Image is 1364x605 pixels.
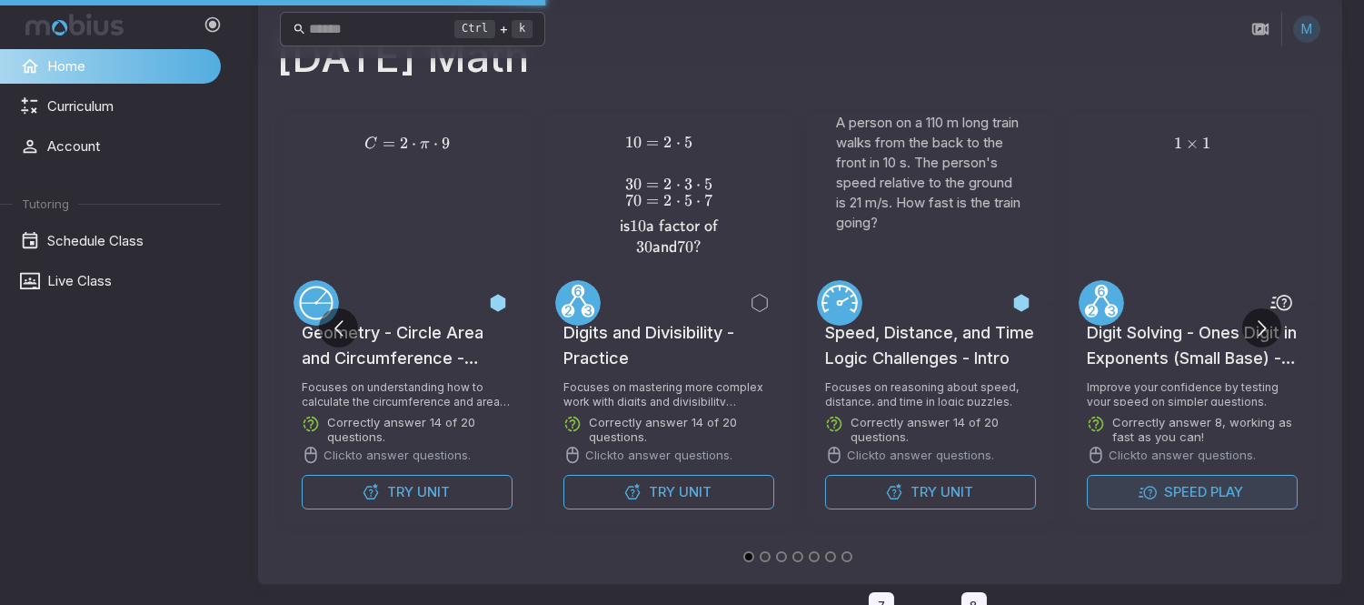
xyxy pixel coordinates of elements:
span: = [646,133,659,152]
span: ⋅ [696,175,701,194]
span: 10 [625,133,642,152]
span: 5 [704,175,712,194]
button: Go to slide 7 [841,551,852,562]
span: and [652,239,677,257]
span: ? [693,237,702,257]
span: ⋅ [676,133,681,152]
span: ​ [712,134,714,179]
span: 2 [400,134,408,153]
span: Try [911,482,937,502]
span: 5 [684,133,692,152]
button: TryUnit [825,475,1036,509]
p: Correctly answer 8, working as fast as you can! [1112,415,1298,444]
span: Account [47,136,208,156]
span: Speed [1164,482,1207,502]
span: 2 [663,133,672,152]
p: A person on a 110 m long train walks from the back to the front in 10 s. The person's speed relat... [836,113,1025,233]
p: Focuses on mastering more complex work with digits and divisibility including advance patterns in... [563,380,774,406]
h5: Digit Solving - Ones Digit in Exponents (Small Base) - From Multiplication [1087,302,1298,371]
span: is [620,218,630,236]
p: Click to answer questions. [585,446,732,464]
p: Correctly answer 14 of 20 questions. [327,415,513,444]
kbd: Ctrl [454,20,495,38]
p: Click to answer questions. [324,446,471,464]
button: Go to next slide [1242,308,1281,348]
span: ⋅ [433,134,438,153]
span: Home [47,56,208,76]
span: 1 [1174,134,1182,153]
p: Focuses on reasoning about speed, distance, and time in logic puzzles. [825,380,1036,406]
span: Unit [941,482,973,502]
span: 70 [677,237,693,257]
p: Correctly answer 14 of 20 questions. [589,415,774,444]
span: Curriculum [47,96,208,116]
p: Click to answer questions. [847,446,994,464]
span: 10 [630,217,646,236]
span: a factor of [646,218,718,236]
h5: Geometry - Circle Area and Circumference - Practice [302,302,513,371]
span: Play [1210,482,1243,502]
span: 3 [684,175,692,194]
div: + [454,18,533,40]
p: Correctly answer 14 of 20 questions. [851,415,1036,444]
span: × [1186,134,1199,153]
span: 30 [636,237,652,257]
button: TryUnit [563,475,774,509]
button: Go to slide 4 [792,551,803,562]
span: 1 [1202,134,1210,153]
div: M [1293,15,1320,43]
span: π [420,136,429,152]
a: Speed/Distance/Time [817,280,862,326]
kbd: k [512,20,533,38]
a: Circles [294,280,339,326]
span: Unit [679,482,712,502]
button: TryUnit [302,475,513,509]
span: Unit [417,482,450,502]
span: Schedule Class [47,231,208,251]
span: 9 [442,134,450,153]
a: Factors/Primes [1079,280,1124,326]
span: C [364,136,376,152]
span: Live Class [47,271,208,291]
button: Go to slide 5 [809,551,820,562]
p: Focuses on understanding how to calculate the circumference and area of circles. [302,380,513,406]
h5: Digits and Divisibility - Practice [563,302,774,371]
span: 2 [663,175,672,194]
span: Try [387,482,413,502]
p: Improve your confidence by testing your speed on simpler questions. [1087,380,1298,406]
button: Go to slide 6 [825,551,836,562]
button: Join in Zoom Client [1243,12,1278,46]
button: SpeedPlay [1087,475,1298,509]
span: = [646,175,659,194]
button: Go to slide 2 [760,551,771,562]
a: Factors/Primes [555,280,601,326]
h5: Speed, Distance, and Time Logic Challenges - Intro [825,302,1036,371]
span: ⋅ [676,175,681,194]
button: Go to slide 1 [743,551,754,562]
p: Click to answer questions. [1109,446,1256,464]
button: Go to previous slide [319,308,358,348]
button: Go to slide 3 [776,551,787,562]
span: Tutoring [22,196,69,212]
span: 30 [625,175,642,194]
span: ⋅ [412,134,416,153]
span: Try [649,482,675,502]
span: = [383,134,395,153]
